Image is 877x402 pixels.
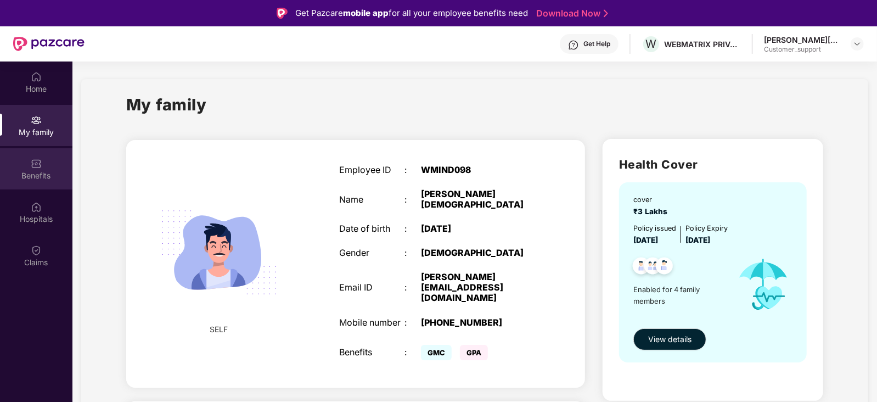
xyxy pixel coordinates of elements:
[421,189,536,210] div: [PERSON_NAME][DEMOGRAPHIC_DATA]
[421,224,536,234] div: [DATE]
[646,37,657,51] span: W
[764,45,841,54] div: Customer_support
[460,345,488,360] span: GPA
[148,181,290,324] img: svg+xml;base64,PHN2ZyB4bWxucz0iaHR0cDovL3d3dy53My5vcmcvMjAwMC9zdmciIHdpZHRoPSIyMjQiIGhlaWdodD0iMT...
[405,282,421,293] div: :
[764,35,841,45] div: [PERSON_NAME][DEMOGRAPHIC_DATA]
[339,282,404,293] div: Email ID
[405,224,421,234] div: :
[536,8,605,19] a: Download Now
[421,317,536,328] div: [PHONE_NUMBER]
[639,254,666,281] img: svg+xml;base64,PHN2ZyB4bWxucz0iaHR0cDovL3d3dy53My5vcmcvMjAwMC9zdmciIHdpZHRoPSI0OC45MTUiIGhlaWdodD...
[405,248,421,258] div: :
[604,8,608,19] img: Stroke
[31,245,42,256] img: svg+xml;base64,PHN2ZyBpZD0iQ2xhaW0iIHhtbG5zPSJodHRwOi8vd3d3LnczLm9yZy8yMDAwL3N2ZyIgd2lkdGg9IjIwIi...
[405,317,421,328] div: :
[628,254,655,281] img: svg+xml;base64,PHN2ZyB4bWxucz0iaHR0cDovL3d3dy53My5vcmcvMjAwMC9zdmciIHdpZHRoPSI0OC45NDMiIGhlaWdodD...
[31,71,42,82] img: svg+xml;base64,PHN2ZyBpZD0iSG9tZSIgeG1sbnM9Imh0dHA6Ly93d3cudzMub3JnLzIwMDAvc3ZnIiB3aWR0aD0iMjAiIG...
[126,92,207,117] h1: My family
[339,248,404,258] div: Gender
[210,323,228,336] span: SELF
[421,272,536,303] div: [PERSON_NAME][EMAIL_ADDRESS][DOMAIN_NAME]
[421,248,536,258] div: [DEMOGRAPHIC_DATA]
[421,165,536,175] div: WMIND098
[651,254,678,281] img: svg+xml;base64,PHN2ZyB4bWxucz0iaHR0cDovL3d3dy53My5vcmcvMjAwMC9zdmciIHdpZHRoPSI0OC45NDMiIGhlaWdodD...
[685,223,728,234] div: Policy Expiry
[421,345,452,360] span: GMC
[31,115,42,126] img: svg+xml;base64,PHN2ZyB3aWR0aD0iMjAiIGhlaWdodD0iMjAiIHZpZXdCb3g9IjAgMCAyMCAyMCIgZmlsbD0ibm9uZSIgeG...
[13,37,85,51] img: New Pazcare Logo
[339,347,404,358] div: Benefits
[853,40,862,48] img: svg+xml;base64,PHN2ZyBpZD0iRHJvcGRvd24tMzJ4MzIiIHhtbG5zPSJodHRwOi8vd3d3LnczLm9yZy8yMDAwL3N2ZyIgd2...
[405,165,421,175] div: :
[339,194,404,205] div: Name
[568,40,579,51] img: svg+xml;base64,PHN2ZyBpZD0iSGVscC0zMngzMiIgeG1sbnM9Imh0dHA6Ly93d3cudzMub3JnLzIwMDAvc3ZnIiB3aWR0aD...
[619,155,807,174] h2: Health Cover
[295,7,528,20] div: Get Pazcare for all your employee benefits need
[405,194,421,205] div: :
[31,158,42,169] img: svg+xml;base64,PHN2ZyBpZD0iQmVuZWZpdHMiIHhtbG5zPSJodHRwOi8vd3d3LnczLm9yZy8yMDAwL3N2ZyIgd2lkdGg9Ij...
[648,333,692,345] span: View details
[31,202,42,213] img: svg+xml;base64,PHN2ZyBpZD0iSG9zcGl0YWxzIiB4bWxucz0iaHR0cDovL3d3dy53My5vcmcvMjAwMC9zdmciIHdpZHRoPS...
[633,236,658,244] span: [DATE]
[633,207,672,216] span: ₹3 Lakhs
[339,224,404,234] div: Date of birth
[633,328,706,350] button: View details
[728,247,799,323] img: icon
[633,223,676,234] div: Policy issued
[685,236,710,244] span: [DATE]
[277,8,288,19] img: Logo
[633,284,728,306] span: Enabled for 4 family members
[633,194,672,205] div: cover
[583,40,610,48] div: Get Help
[405,347,421,358] div: :
[339,165,404,175] div: Employee ID
[664,39,741,49] div: WEBMATRIX PRIVATE LIMITED
[339,317,404,328] div: Mobile number
[343,8,389,18] strong: mobile app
